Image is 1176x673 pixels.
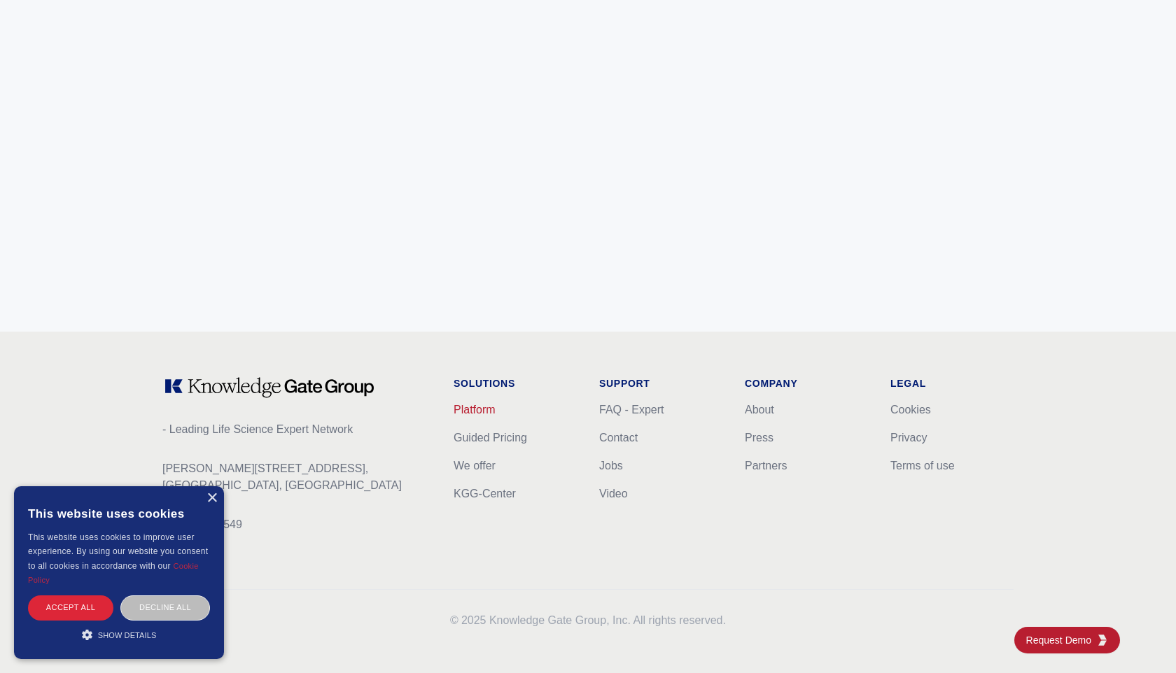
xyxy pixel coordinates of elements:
[599,376,722,390] h1: Support
[745,404,774,416] a: About
[454,404,496,416] a: Platform
[745,376,868,390] h1: Company
[98,631,157,639] span: Show details
[454,376,577,390] h1: Solutions
[28,532,208,571] span: This website uses cookies to improve user experience. By using our website you consent to all coo...
[1106,606,1176,673] iframe: Chat Widget
[454,488,516,500] a: KGG-Center
[745,432,773,444] a: Press
[454,460,496,472] a: We offer
[745,460,787,472] a: Partners
[162,460,431,494] p: [PERSON_NAME][STREET_ADDRESS], [GEOGRAPHIC_DATA], [GEOGRAPHIC_DATA]
[454,432,527,444] a: Guided Pricing
[599,488,628,500] a: Video
[28,628,210,642] div: Show details
[599,460,623,472] a: Jobs
[1014,627,1120,653] a: Request DemoKGG
[28,497,210,530] div: This website uses cookies
[890,404,931,416] a: Cookies
[890,432,927,444] a: Privacy
[599,404,664,416] a: FAQ - Expert
[599,432,638,444] a: Contact
[1097,635,1108,646] img: KGG
[28,562,199,584] a: Cookie Policy
[162,421,431,438] p: - Leading Life Science Expert Network
[120,595,210,620] div: Decline all
[162,516,431,533] p: CVR: 40302549
[890,460,955,472] a: Terms of use
[1026,633,1097,647] span: Request Demo
[206,493,217,504] div: Close
[28,595,113,620] div: Accept all
[450,614,458,626] span: ©
[162,612,1014,629] p: 2025 Knowledge Gate Group, Inc. All rights reserved.
[890,376,1014,390] h1: Legal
